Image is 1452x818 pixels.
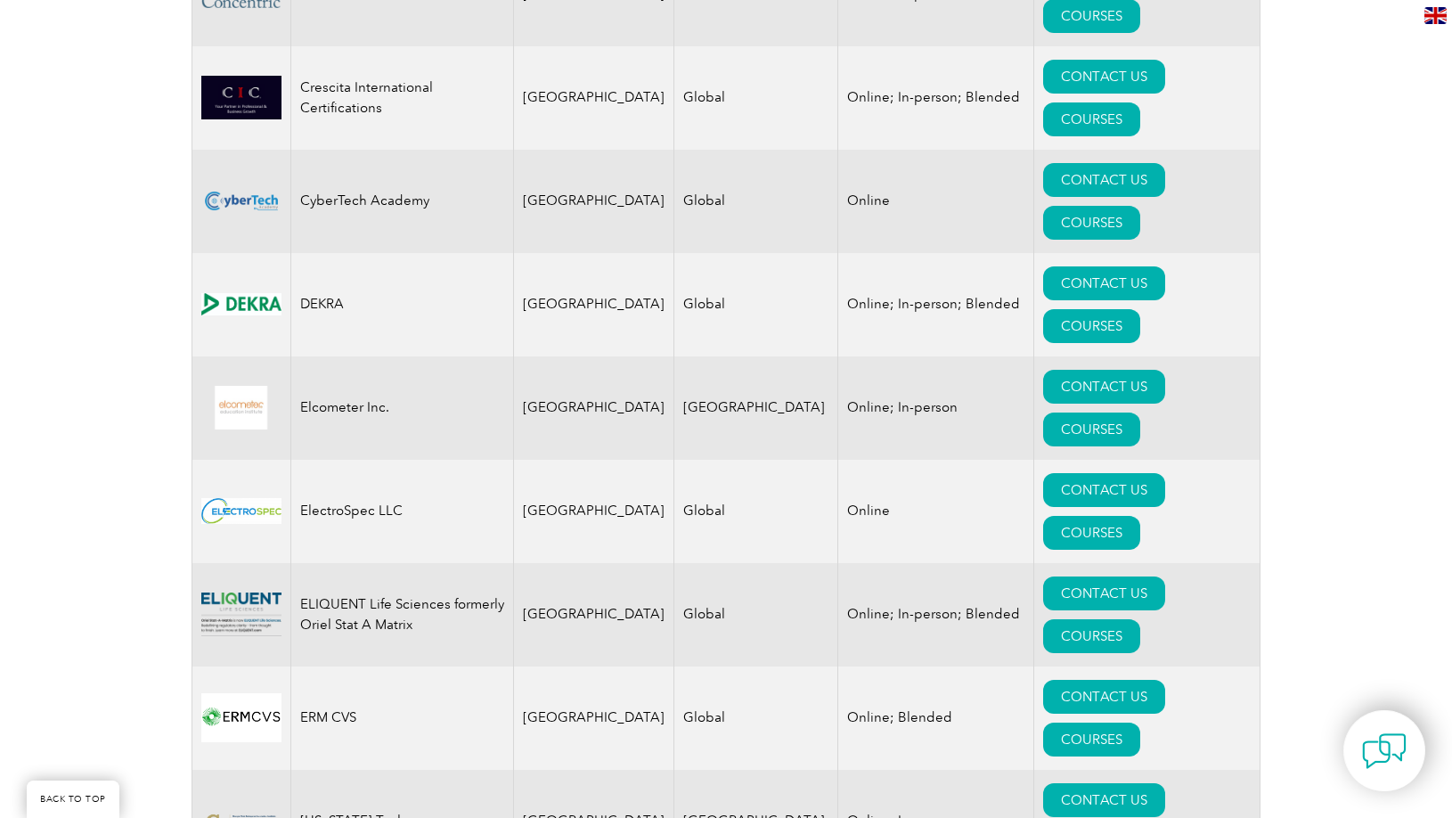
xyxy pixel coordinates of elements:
[1043,370,1165,404] a: CONTACT US
[514,667,674,770] td: [GEOGRAPHIC_DATA]
[514,460,674,563] td: [GEOGRAPHIC_DATA]
[838,563,1034,667] td: Online; In-person; Blended
[838,46,1034,150] td: Online; In-person; Blended
[291,46,514,150] td: Crescita International Certifications
[1424,7,1447,24] img: en
[201,498,281,525] img: df15046f-427c-ef11-ac20-6045bde4dbfc-logo.jpg
[838,460,1034,563] td: Online
[1043,309,1140,343] a: COURSES
[838,150,1034,253] td: Online
[1043,473,1165,507] a: CONTACT US
[1043,102,1140,136] a: COURSES
[514,150,674,253] td: [GEOGRAPHIC_DATA]
[838,356,1034,460] td: Online; In-person
[1043,577,1165,610] a: CONTACT US
[1043,680,1165,714] a: CONTACT US
[838,253,1034,356] td: Online; In-person; Blended
[674,253,838,356] td: Global
[674,150,838,253] td: Global
[514,46,674,150] td: [GEOGRAPHIC_DATA]
[514,563,674,667] td: [GEOGRAPHIC_DATA]
[201,593,281,636] img: 63b15e70-6a5d-ea11-a811-000d3a79722d-logo.png
[291,667,514,770] td: ERM CVS
[1043,619,1140,653] a: COURSES
[291,253,514,356] td: DEKRA
[1043,206,1140,240] a: COURSES
[674,356,838,460] td: [GEOGRAPHIC_DATA]
[201,76,281,119] img: 798996db-ac37-ef11-a316-00224812a81c-logo.png
[1043,266,1165,300] a: CONTACT US
[674,563,838,667] td: Global
[291,356,514,460] td: Elcometer Inc.
[514,253,674,356] td: [GEOGRAPHIC_DATA]
[1043,783,1165,817] a: CONTACT US
[291,460,514,563] td: ElectroSpec LLC
[291,150,514,253] td: CyberTech Academy
[1362,729,1407,773] img: contact-chat.png
[674,460,838,563] td: Global
[1043,516,1140,550] a: COURSES
[201,293,281,315] img: 15a57d8a-d4e0-e911-a812-000d3a795b83-logo.png
[514,356,674,460] td: [GEOGRAPHIC_DATA]
[201,179,281,223] img: fbf62885-d94e-ef11-a316-000d3ad139cf-logo.png
[838,667,1034,770] td: Online; Blended
[674,46,838,150] td: Global
[27,781,119,818] a: BACK TO TOP
[1043,413,1140,446] a: COURSES
[291,563,514,667] td: ELIQUENT Life Sciences formerly Oriel Stat A Matrix
[201,386,281,429] img: dc24547b-a6e0-e911-a812-000d3a795b83-logo.png
[674,667,838,770] td: Global
[201,693,281,742] img: 607f6408-376f-eb11-a812-002248153038-logo.png
[1043,60,1165,94] a: CONTACT US
[1043,723,1140,757] a: COURSES
[1043,163,1165,197] a: CONTACT US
